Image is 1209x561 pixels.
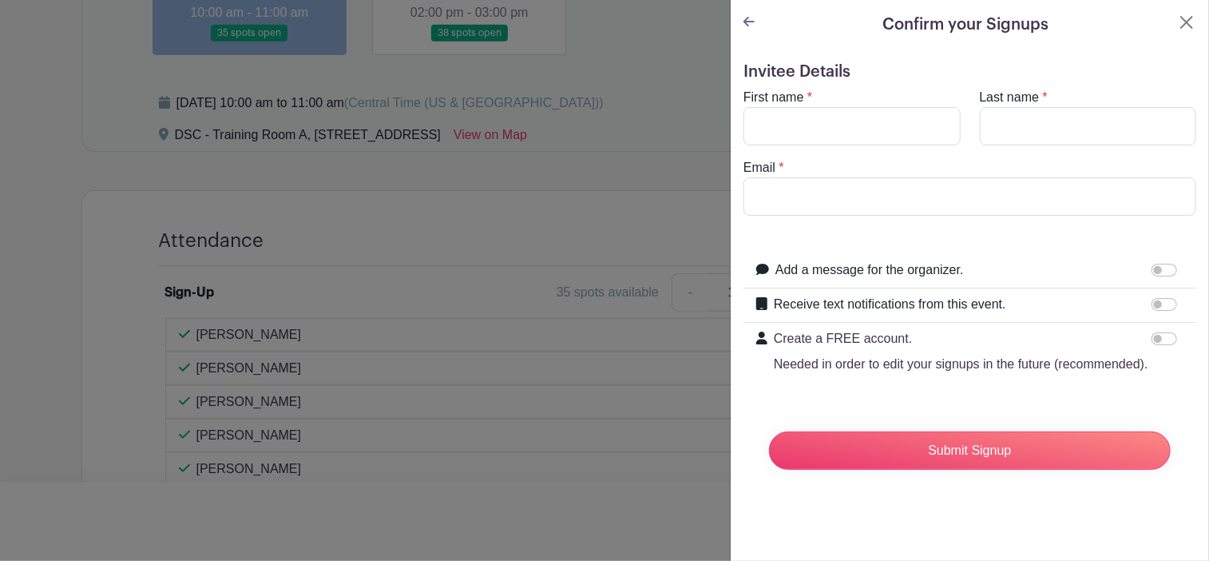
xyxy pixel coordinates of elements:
h5: Invitee Details [743,62,1196,82]
label: First name [743,88,804,107]
p: Create a FREE account. [774,329,1148,348]
label: Email [743,158,775,177]
label: Last name [980,88,1040,107]
label: Receive text notifications from this event. [774,295,1006,314]
button: Close [1177,13,1196,32]
p: Needed in order to edit your signups in the future (recommended). [774,355,1148,374]
label: Add a message for the organizer. [775,261,964,280]
h5: Confirm your Signups [883,13,1049,37]
input: Submit Signup [769,432,1171,470]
